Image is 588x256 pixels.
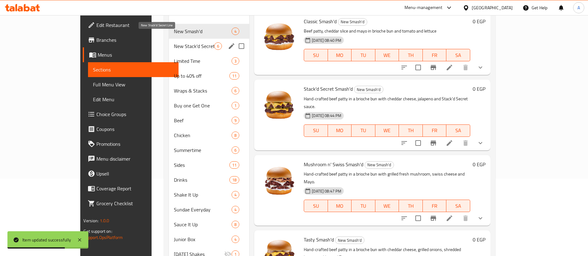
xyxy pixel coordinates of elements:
[338,18,367,25] span: New Smash'd
[351,200,375,212] button: TU
[96,185,174,192] span: Coverage Report
[232,132,239,138] span: 8
[174,176,229,184] span: Drinks
[214,42,222,50] div: items
[473,235,485,244] h6: 0 EGP
[169,54,249,68] div: Limited Time3
[83,181,179,196] a: Coverage Report
[354,86,383,93] span: New Smash'd
[174,161,229,169] span: Sides
[354,51,373,60] span: TU
[304,124,328,137] button: SU
[229,72,239,80] div: items
[378,202,396,210] span: WE
[96,170,174,177] span: Upsell
[232,87,239,94] div: items
[169,158,249,172] div: Sides11
[423,124,446,137] button: FR
[446,215,453,222] a: Edit menu item
[365,161,394,168] span: New Smash'd
[93,81,174,88] span: Full Menu View
[232,236,239,242] span: 4
[426,211,441,226] button: Branch-specific-item
[93,96,174,103] span: Edit Menu
[473,160,485,169] h6: 0 EGP
[354,86,383,93] div: New Smash'd
[328,124,351,137] button: MO
[174,221,232,228] div: Sauce It Up
[426,60,441,75] button: Branch-specific-item
[174,72,229,80] span: Up to 40% off
[477,139,484,147] svg: Show Choices
[423,200,446,212] button: FR
[83,137,179,151] a: Promotions
[446,49,470,61] button: SA
[458,60,473,75] button: delete
[169,128,249,143] div: Chicken8
[230,177,239,183] span: 18
[232,206,239,213] div: items
[229,161,239,169] div: items
[232,207,239,213] span: 4
[307,51,325,60] span: SU
[399,49,422,61] button: TH
[412,61,425,74] span: Select to update
[351,124,375,137] button: TU
[83,47,179,62] a: Menus
[174,132,232,139] span: Chicken
[259,17,299,57] img: Classic Smash'd
[169,143,249,158] div: Summertime6
[401,126,420,135] span: TH
[100,217,109,225] span: 1.0.0
[83,122,179,137] a: Coupons
[401,51,420,60] span: TH
[88,62,179,77] a: Sections
[397,211,412,226] button: sort-choices
[458,136,473,150] button: delete
[304,170,470,186] p: Hand-crafted beef patty in a brioche bun with grilled fresh mushroom, swiss cheese and Mayo.
[232,58,239,64] span: 3
[96,36,174,44] span: Branches
[169,187,249,202] div: Shake It Up4
[232,117,239,124] div: items
[174,146,232,154] span: Summertime
[174,191,232,198] div: Shake It Up
[83,33,179,47] a: Branches
[412,212,425,225] span: Select to update
[354,202,373,210] span: TU
[304,95,470,111] p: Hand-crafted beef patty in a brioche bun with cheddar cheese, jalapeno and Stack'd Secret sauce.
[351,49,375,61] button: TU
[473,85,485,93] h6: 0 EGP
[378,51,396,60] span: WE
[405,4,443,11] div: Menu-management
[259,160,299,200] img: Mushroom n' Swiss Smash'd
[449,126,467,135] span: SA
[232,147,239,153] span: 6
[309,37,344,43] span: [DATE] 08:40 PM
[375,124,399,137] button: WE
[449,51,467,60] span: SA
[174,87,232,94] span: Wraps & Stacks
[169,113,249,128] div: Beef9
[232,221,239,228] div: items
[174,206,232,213] span: Sundae Everyday
[446,64,453,71] a: Edit menu item
[83,18,179,33] a: Edit Restaurant
[307,202,325,210] span: SU
[397,136,412,150] button: sort-choices
[174,28,232,35] span: New Smash'd
[446,200,470,212] button: SA
[169,98,249,113] div: Buy one Get One1
[174,236,232,243] span: Junior Box
[330,202,349,210] span: MO
[426,136,441,150] button: Branch-specific-item
[227,41,236,51] button: edit
[412,137,425,150] span: Select to update
[230,73,239,79] span: 11
[577,4,580,11] span: A
[309,188,344,194] span: [DATE] 08:47 PM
